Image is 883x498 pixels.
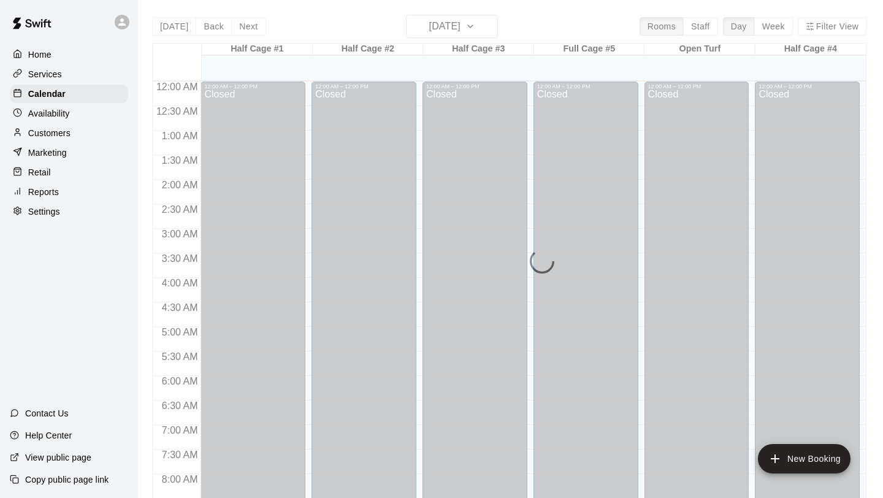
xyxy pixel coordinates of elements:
button: add [758,444,851,473]
a: Calendar [10,85,128,103]
div: 12:00 AM – 12:00 PM [315,83,413,90]
span: 7:00 AM [159,425,201,435]
div: Open Turf [644,44,755,55]
span: 12:30 AM [153,106,201,117]
p: Home [28,48,52,61]
a: Retail [10,163,128,182]
span: 3:00 AM [159,229,201,239]
span: 1:00 AM [159,131,201,141]
p: Reports [28,186,59,198]
p: Copy public page link [25,473,109,486]
span: 6:30 AM [159,400,201,411]
p: Availability [28,107,70,120]
span: 8:00 AM [159,474,201,485]
span: 5:00 AM [159,327,201,337]
span: 3:30 AM [159,253,201,264]
p: Customers [28,127,71,139]
span: 5:30 AM [159,351,201,362]
span: 4:30 AM [159,302,201,313]
span: 7:30 AM [159,450,201,460]
a: Marketing [10,144,128,162]
p: Retail [28,166,51,178]
a: Customers [10,124,128,142]
div: 12:00 AM – 12:00 PM [204,83,302,90]
div: 12:00 AM – 12:00 PM [537,83,635,90]
a: Availability [10,104,128,123]
p: Settings [28,205,60,218]
div: Full Cage #5 [534,44,645,55]
span: 12:00 AM [153,82,201,92]
a: Home [10,45,128,64]
a: Reports [10,183,128,201]
div: 12:00 AM – 12:00 PM [759,83,856,90]
p: Marketing [28,147,67,159]
span: 4:00 AM [159,278,201,288]
p: Services [28,68,62,80]
p: Contact Us [25,407,69,419]
p: Help Center [25,429,72,442]
span: 2:30 AM [159,204,201,215]
span: 6:00 AM [159,376,201,386]
div: Half Cage #2 [313,44,424,55]
span: 2:00 AM [159,180,201,190]
div: Half Cage #4 [755,44,866,55]
div: 12:00 AM – 12:00 PM [648,83,746,90]
div: Half Cage #3 [423,44,534,55]
div: Half Cage #1 [202,44,313,55]
a: Services [10,65,128,83]
p: Calendar [28,88,66,100]
p: View public page [25,451,91,464]
div: 12:00 AM – 12:00 PM [426,83,524,90]
span: 1:30 AM [159,155,201,166]
a: Settings [10,202,128,221]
